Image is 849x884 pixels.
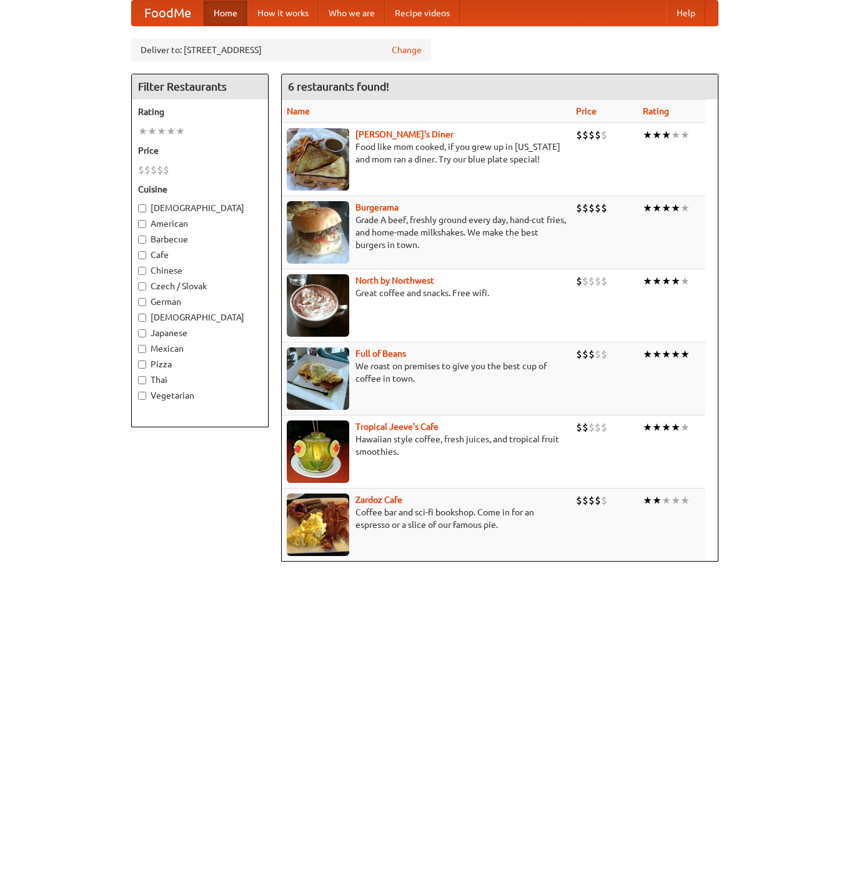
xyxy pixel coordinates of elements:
[138,345,146,353] input: Mexican
[138,295,262,308] label: German
[138,220,146,228] input: American
[287,287,566,299] p: Great coffee and snacks. Free wifi.
[643,274,652,288] li: ★
[601,420,607,434] li: $
[287,347,349,410] img: beans.jpg
[355,495,402,505] a: Zardoz Cafe
[667,1,705,26] a: Help
[147,124,157,138] li: ★
[671,274,680,288] li: ★
[138,358,262,370] label: Pizza
[576,494,582,507] li: $
[138,327,262,339] label: Japanese
[588,420,595,434] li: $
[601,347,607,361] li: $
[652,347,662,361] li: ★
[643,347,652,361] li: ★
[138,342,262,355] label: Mexican
[582,201,588,215] li: $
[138,392,146,400] input: Vegetarian
[643,201,652,215] li: ★
[176,124,185,138] li: ★
[595,274,601,288] li: $
[287,420,349,483] img: jeeves.jpg
[355,422,439,432] b: Tropical Jeeve's Cafe
[355,349,406,359] a: Full of Beans
[138,329,146,337] input: Japanese
[652,420,662,434] li: ★
[662,274,671,288] li: ★
[595,201,601,215] li: $
[643,494,652,507] li: ★
[582,494,588,507] li: $
[287,106,310,116] a: Name
[138,374,262,386] label: Thai
[671,128,680,142] li: ★
[319,1,385,26] a: Who we are
[138,163,144,177] li: $
[595,347,601,361] li: $
[132,74,268,99] h4: Filter Restaurants
[144,163,151,177] li: $
[588,347,595,361] li: $
[582,128,588,142] li: $
[680,494,690,507] li: ★
[588,128,595,142] li: $
[287,360,566,385] p: We roast on premises to give you the best cup of coffee in town.
[671,494,680,507] li: ★
[138,249,262,261] label: Cafe
[671,347,680,361] li: ★
[595,128,601,142] li: $
[131,39,431,61] div: Deliver to: [STREET_ADDRESS]
[576,106,597,116] a: Price
[355,202,399,212] a: Burgerama
[652,128,662,142] li: ★
[576,347,582,361] li: $
[595,420,601,434] li: $
[680,274,690,288] li: ★
[582,420,588,434] li: $
[588,201,595,215] li: $
[287,201,349,264] img: burgerama.jpg
[680,201,690,215] li: ★
[652,494,662,507] li: ★
[392,44,422,56] a: Change
[652,201,662,215] li: ★
[671,420,680,434] li: ★
[287,141,566,166] p: Food like mom cooked, if you grew up in [US_STATE] and mom ran a diner. Try our blue plate special!
[287,274,349,337] img: north.jpg
[588,274,595,288] li: $
[355,276,434,286] a: North by Northwest
[643,128,652,142] li: ★
[287,433,566,458] p: Hawaiian style coffee, fresh juices, and tropical fruit smoothies.
[582,347,588,361] li: $
[138,280,262,292] label: Czech / Slovak
[680,347,690,361] li: ★
[680,420,690,434] li: ★
[157,124,166,138] li: ★
[138,251,146,259] input: Cafe
[288,81,389,92] ng-pluralize: 6 restaurants found!
[643,106,669,116] a: Rating
[247,1,319,26] a: How it works
[355,129,454,139] a: [PERSON_NAME]'s Diner
[601,494,607,507] li: $
[163,163,169,177] li: $
[138,144,262,157] h5: Price
[138,360,146,369] input: Pizza
[138,183,262,196] h5: Cuisine
[588,494,595,507] li: $
[287,128,349,191] img: sallys.jpg
[166,124,176,138] li: ★
[595,494,601,507] li: $
[138,233,262,246] label: Barbecue
[671,201,680,215] li: ★
[601,274,607,288] li: $
[287,494,349,556] img: zardoz.jpg
[601,128,607,142] li: $
[151,163,157,177] li: $
[385,1,460,26] a: Recipe videos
